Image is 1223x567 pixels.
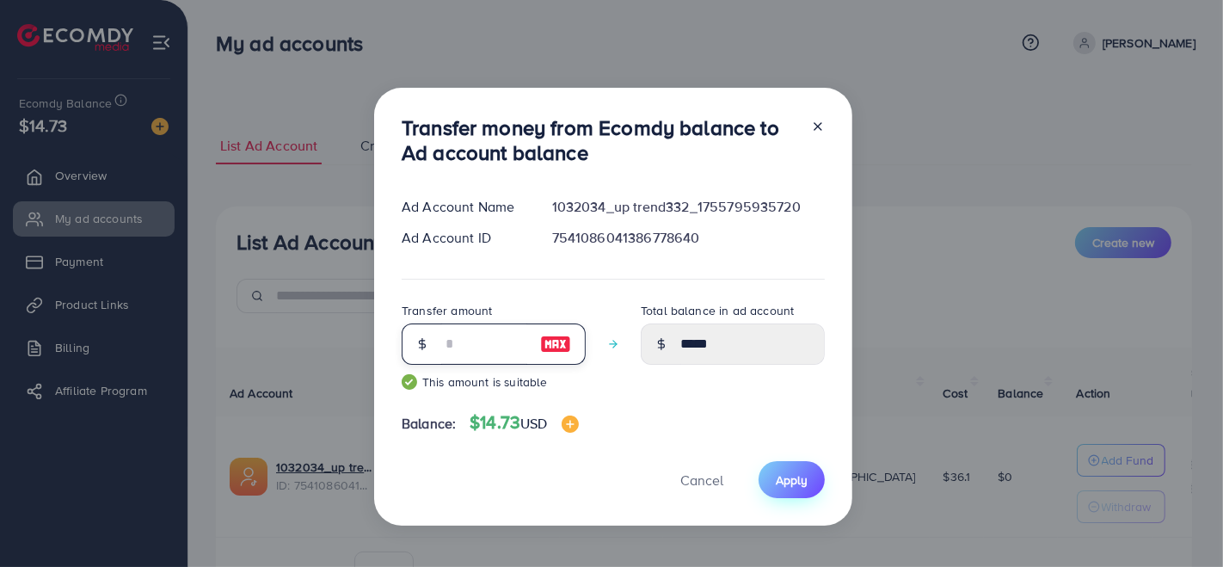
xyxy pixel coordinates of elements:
div: 7541086041386778640 [538,228,839,248]
img: image [562,416,579,433]
span: USD [520,414,547,433]
div: Ad Account Name [388,197,538,217]
button: Cancel [659,461,745,498]
span: Apply [776,471,808,489]
img: guide [402,374,417,390]
h4: $14.73 [470,412,578,434]
div: Ad Account ID [388,228,538,248]
iframe: Chat [1150,490,1210,554]
button: Apply [759,461,825,498]
label: Total balance in ad account [641,302,794,319]
span: Balance: [402,414,456,434]
div: 1032034_up trend332_1755795935720 [538,197,839,217]
label: Transfer amount [402,302,492,319]
h3: Transfer money from Ecomdy balance to Ad account balance [402,115,797,165]
img: image [540,334,571,354]
span: Cancel [680,471,723,490]
small: This amount is suitable [402,373,586,391]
